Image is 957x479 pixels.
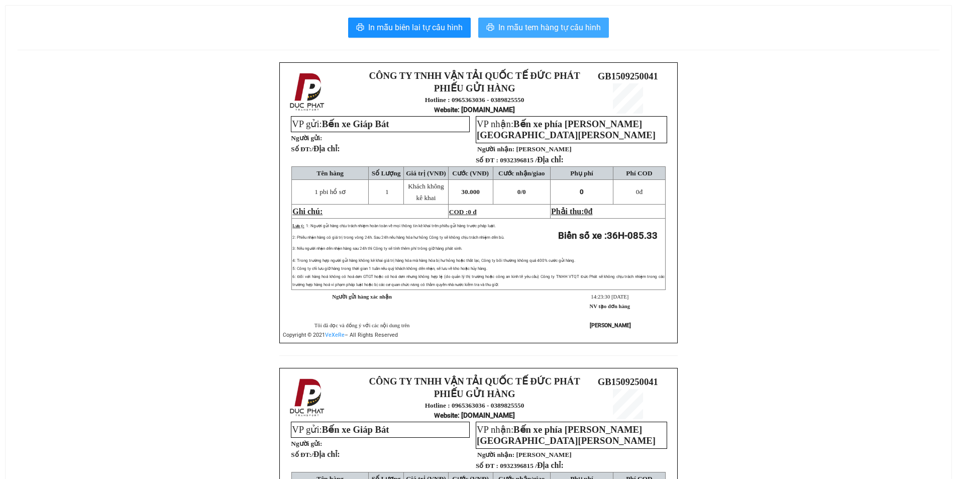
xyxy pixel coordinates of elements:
[476,156,498,164] strong: Số ĐT :
[476,462,498,469] strong: Số ĐT :
[292,274,665,287] span: 6: Đối với hàng hoá không có hoá đơn GTGT hoặc có hoá đơn nhưng không hợp lệ (do quản lý thị trườ...
[311,451,340,458] span: /
[461,188,480,196] span: 30.000
[425,96,524,104] strong: Hotline : 0965363036 - 0389825550
[590,304,630,309] strong: NV tạo đơn hàng
[369,376,580,387] strong: CÔNG TY TNHH VẬN TẢI QUỐC TẾ ĐỨC PHÁT
[368,21,463,34] span: In mẫu biên lai tự cấu hình
[316,169,344,177] span: Tên hàng
[636,188,643,196] span: đ
[291,145,340,153] strong: Số ĐT:
[314,188,346,196] span: 1 pbi hồ sơ
[478,18,609,38] button: printerIn mẫu tem hàng tự cấu hình
[322,119,389,129] span: Bến xe Giáp Bát
[558,230,658,241] strong: Biển số xe :
[584,207,588,216] span: 0
[306,224,496,228] span: 1: Người gửi hàng chịu trách nhiệm hoàn toàn về mọi thông tin kê khai trên phiếu gửi hàng trước p...
[498,169,545,177] span: Cước nhận/giao
[287,376,329,419] img: logo
[626,169,652,177] span: Phí COD
[292,235,504,240] span: 2: Phiếu nhận hàng có giá trị trong vòng 24h. Sau 24h nếu hàng hóa hư hỏng Công ty sẽ không chịu ...
[434,83,515,93] strong: PHIẾU GỬI HÀNG
[325,332,345,338] a: VeXeRe
[636,188,640,196] span: 0
[477,451,514,458] strong: Người nhận:
[477,145,514,153] strong: Người nhận:
[500,462,564,469] span: 0932396815 /
[551,207,592,216] span: Phải thu:
[580,188,584,196] span: 0
[498,21,601,34] span: In mẫu tem hàng tự cấu hình
[291,134,322,142] strong: Người gửi:
[500,156,564,164] span: 0932396815 /
[311,145,340,153] span: /
[607,230,658,241] span: 36H-085.33
[313,144,340,153] span: Địa chỉ:
[434,389,515,399] strong: PHIẾU GỬI HÀNG
[406,169,446,177] span: Giá trị (VNĐ)
[477,119,656,140] span: Bến xe phía [PERSON_NAME][GEOGRAPHIC_DATA][PERSON_NAME]
[570,169,593,177] span: Phụ phí
[369,70,580,81] strong: CÔNG TY TNHH VẬN TẢI QUỐC TẾ ĐỨC PHÁT
[292,258,575,263] span: 4: Trong trường hợp người gửi hàng không kê khai giá trị hàng hóa mà hàng hóa bị hư hỏng hoặc thấ...
[322,424,389,435] span: Bến xe Giáp Bát
[537,461,564,469] span: Địa chỉ:
[598,376,658,387] span: GB1509250041
[292,246,462,251] span: 3: Nếu người nhận đến nhận hàng sau 24h thì Công ty sẽ tính thêm phí trông giữ hàng phát sinh.
[517,188,526,196] span: 0/
[477,119,656,140] span: VP nhận:
[590,322,631,329] strong: [PERSON_NAME]
[372,169,401,177] span: Số Lượng
[537,155,564,164] span: Địa chỉ:
[292,424,389,435] span: VP gửi:
[468,208,476,216] span: 0 đ
[591,294,628,300] span: 14:23:30 [DATE]
[598,71,658,81] span: GB1509250041
[408,182,444,202] span: Khách không kê khai
[425,402,524,409] strong: Hotline : 0965363036 - 0389825550
[385,188,389,196] span: 1
[477,424,656,446] span: Bến xe phía [PERSON_NAME][GEOGRAPHIC_DATA][PERSON_NAME]
[291,440,322,447] strong: Người gửi:
[434,411,515,419] strong: : [DOMAIN_NAME]
[291,451,340,458] strong: Số ĐT:
[434,412,458,419] span: Website
[449,208,477,216] span: COD :
[434,106,515,114] strong: : [DOMAIN_NAME]
[588,207,593,216] span: đ
[292,224,304,228] span: Lưu ý:
[314,323,410,328] span: Tôi đã đọc và đồng ý với các nội dung trên
[313,450,340,458] span: Địa chỉ:
[332,294,392,300] strong: Người gửi hàng xác nhận
[356,23,364,33] span: printer
[516,451,571,458] span: [PERSON_NAME]
[287,71,329,113] img: logo
[348,18,471,38] button: printerIn mẫu biên lai tự cấu hình
[292,119,389,129] span: VP gửi:
[516,145,571,153] span: [PERSON_NAME]
[283,332,398,338] span: Copyright © 2021 – All Rights Reserved
[434,106,458,114] span: Website
[452,169,489,177] span: Cước (VNĐ)
[292,266,487,271] span: 5: Công ty chỉ lưu giữ hàng trong thời gian 1 tuần nếu quý khách không đến nhận, sẽ lưu về kho ho...
[486,23,494,33] span: printer
[292,207,323,216] span: Ghi chú:
[522,188,526,196] span: 0
[477,424,656,446] span: VP nhận:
